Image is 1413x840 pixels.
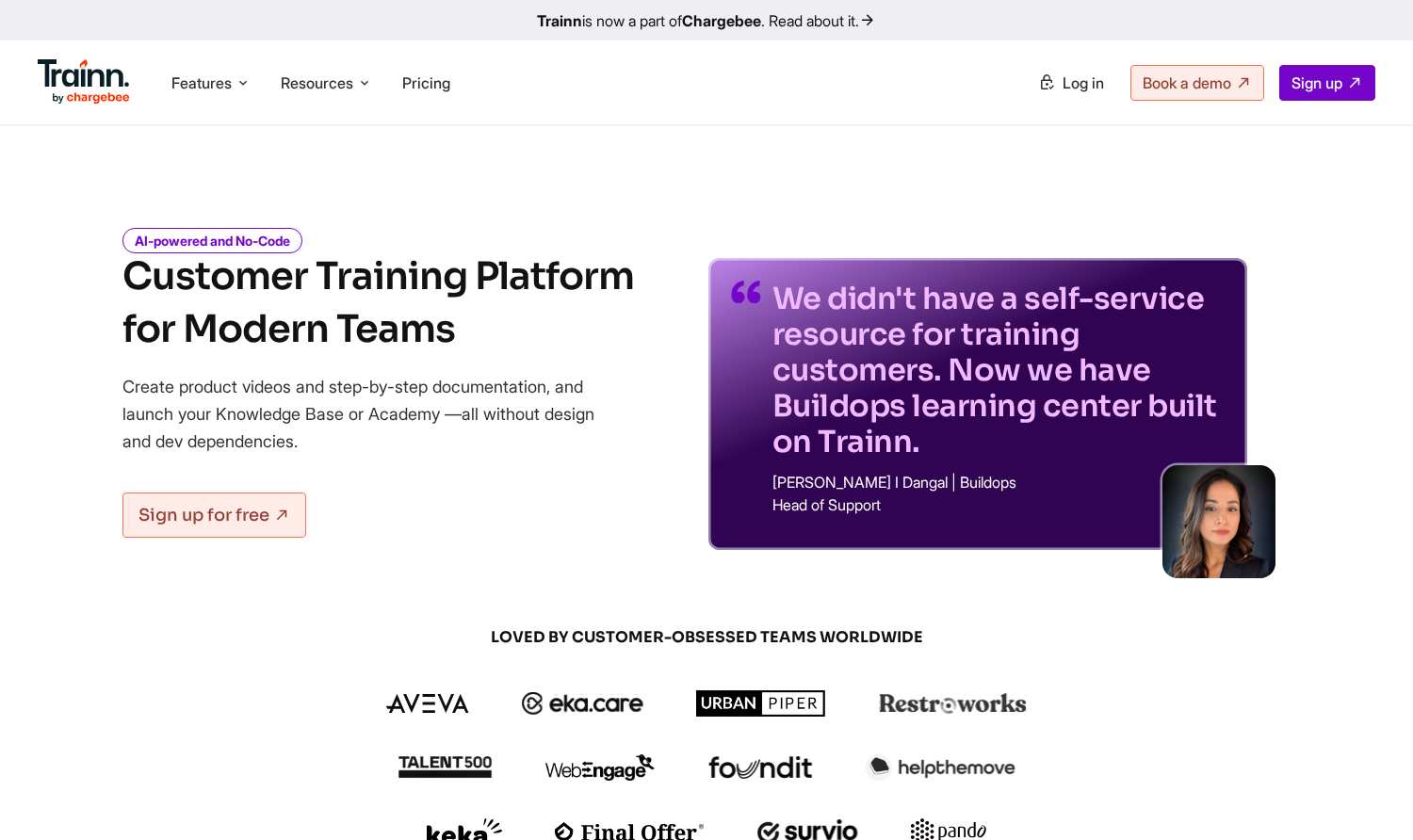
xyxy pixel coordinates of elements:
[731,281,761,303] img: quotes-purple.41a7099.svg
[1143,73,1231,92] span: Book a demo
[866,754,1015,781] img: helpthemove logo
[522,692,644,715] img: ekacare logo
[1027,66,1115,100] a: Log in
[281,73,353,93] span: Resources
[402,73,450,92] a: Pricing
[545,754,655,781] img: webengage logo
[122,373,622,455] p: Create product videos and step-by-step documentation, and launch your Knowledge Base or Academy —...
[772,497,1225,512] p: Head of Support
[772,475,1225,490] p: [PERSON_NAME] I Dangal | Buildops
[1063,73,1104,92] span: Log in
[1130,65,1264,101] a: Book a demo
[38,59,130,105] img: Trainn Logo
[537,11,582,30] b: Trainn
[682,11,761,30] b: Chargebee
[1291,73,1342,92] span: Sign up
[707,756,813,779] img: foundit logo
[696,690,826,717] img: urbanpiper logo
[398,755,492,779] img: talent500 logo
[122,493,306,538] a: Sign up for free
[171,73,232,93] span: Features
[879,693,1027,714] img: restroworks logo
[1279,65,1375,101] a: Sign up
[254,627,1159,648] span: LOVED BY CUSTOMER-OBSESSED TEAMS WORLDWIDE
[1162,465,1275,578] img: sabina-buildops.d2e8138.png
[122,250,634,356] h1: Customer Training Platform for Modern Teams
[386,694,469,713] img: aveva logo
[122,228,302,253] i: AI-powered and No-Code
[772,281,1225,460] p: We didn't have a self-service resource for training customers. Now we have Buildops learning cent...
